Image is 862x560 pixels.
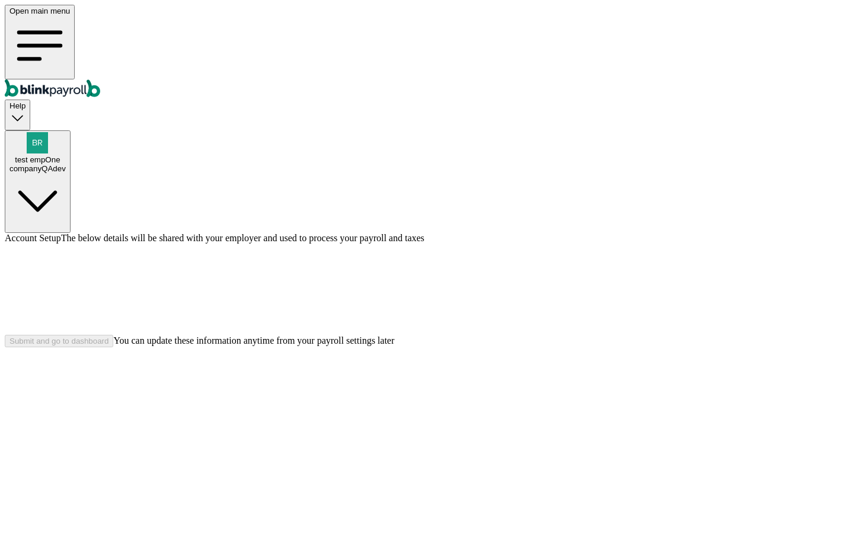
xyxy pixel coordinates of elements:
button: Open main menu [5,5,75,79]
nav: Global [5,5,857,100]
span: Open main menu [9,7,70,15]
span: Help [9,101,25,110]
div: Submit and go to dashboard [9,337,108,345]
button: Submit and go to dashboard [5,335,113,347]
button: Help [5,100,30,130]
iframe: Chat Widget [803,503,862,560]
div: companyQAdev [9,164,66,173]
span: The below details will be shared with your employer and used to process your payroll and taxes [61,233,424,243]
span: Account Setup [5,233,61,243]
button: test empOnecompanyQAdev [5,130,71,233]
span: test empOne [15,155,60,164]
span: You can update these information anytime from your payroll settings later [113,335,394,345]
